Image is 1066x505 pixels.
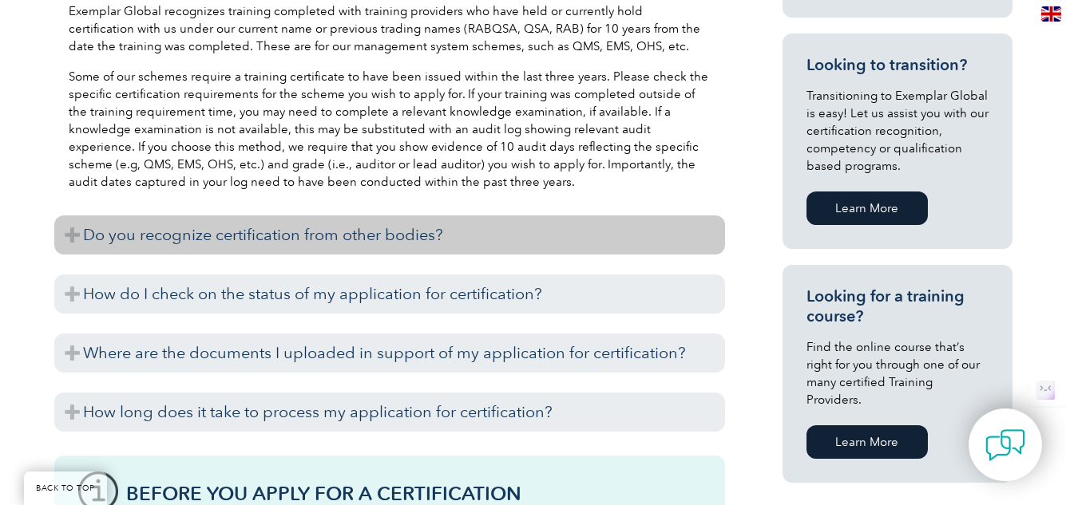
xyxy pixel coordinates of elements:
p: Exemplar Global recognizes training completed with training providers who have held or currently ... [69,2,711,55]
h3: How long does it take to process my application for certification? [54,393,725,432]
a: BACK TO TOP [24,471,107,505]
h3: Do you recognize certification from other bodies? [54,215,725,254]
p: Transitioning to Exemplar Global is easy! Let us assist you with our certification recognition, c... [806,87,989,175]
a: Learn More [806,191,928,225]
img: en [1041,6,1061,22]
p: Some of our schemes require a training certificate to have been issued within the last three year... [69,68,711,191]
img: contact-chat.png [985,425,1025,465]
a: Learn More [806,425,928,459]
h3: Looking for a training course? [806,286,989,326]
h3: Before You Apply For a Certification [126,483,701,503]
h3: Looking to transition? [806,55,989,75]
p: Find the online course that’s right for you through one of our many certified Training Providers. [806,338,989,408]
h3: How do I check on the status of my application for certification? [54,274,725,314]
h3: Where are the documents I uploaded in support of my application for certification? [54,333,725,373]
